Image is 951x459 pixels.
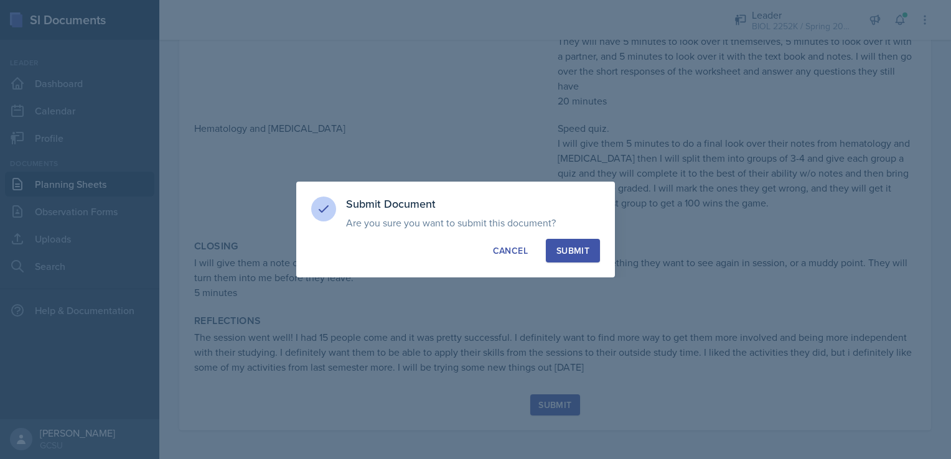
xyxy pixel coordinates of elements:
h3: Submit Document [346,197,600,211]
button: Cancel [482,239,538,262]
div: Submit [556,244,589,257]
button: Submit [546,239,600,262]
div: Cancel [493,244,528,257]
p: Are you sure you want to submit this document? [346,216,600,229]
